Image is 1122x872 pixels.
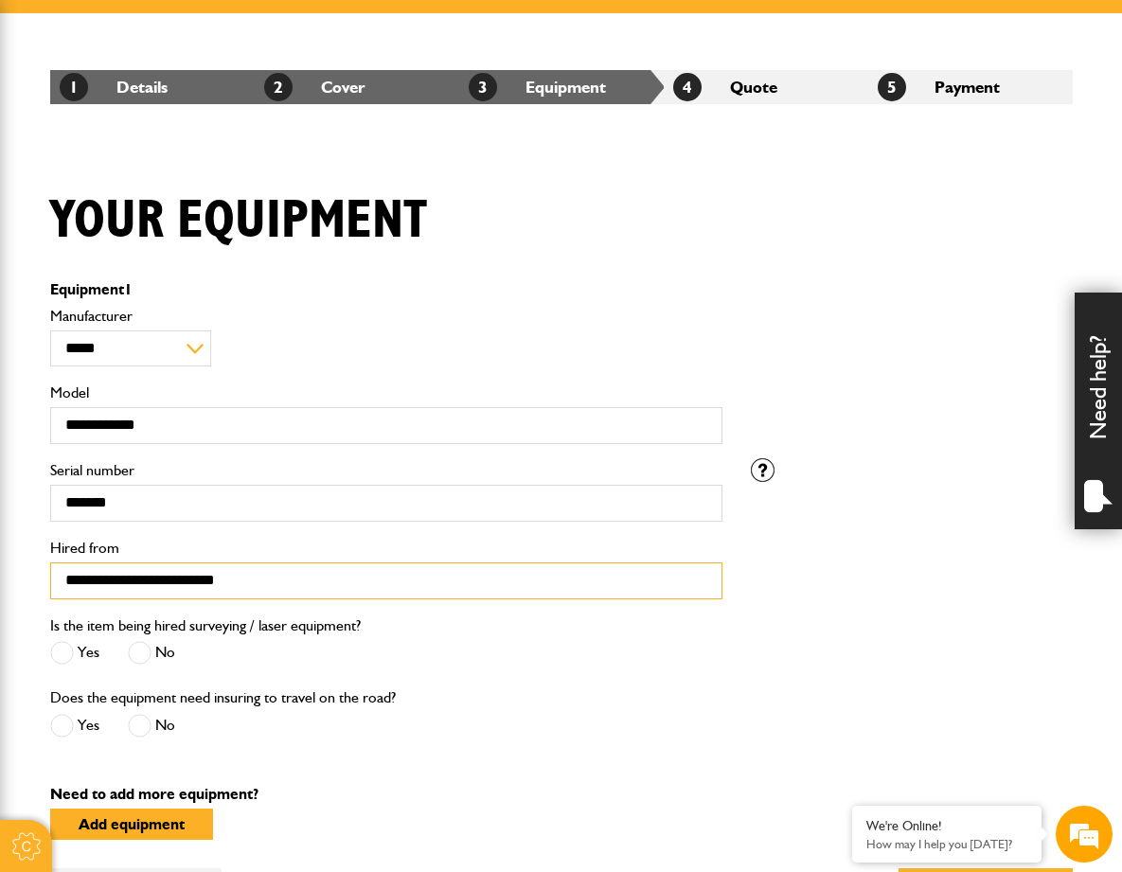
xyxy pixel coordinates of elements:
span: 1 [60,73,88,101]
label: Does the equipment need insuring to travel on the road? [50,690,396,705]
p: Need to add more equipment? [50,787,1073,802]
span: 5 [878,73,906,101]
li: Equipment [459,70,664,104]
label: Manufacturer [50,309,722,324]
label: Is the item being hired surveying / laser equipment? [50,618,361,633]
img: d_20077148190_company_1631870298795_20077148190 [32,105,80,132]
label: No [128,641,175,665]
li: Payment [868,70,1073,104]
span: 4 [673,73,702,101]
label: Yes [50,714,99,738]
textarea: Type your message and hit 'Enter' [25,343,346,567]
label: Yes [50,641,99,665]
input: Enter your last name [25,175,346,217]
label: Model [50,385,722,400]
span: 3 [469,73,497,101]
input: Enter your email address [25,231,346,273]
em: Start Chat [258,583,344,609]
input: Enter your phone number [25,287,346,329]
div: Minimize live chat window [311,9,356,55]
a: 2Cover [264,77,365,97]
p: Equipment [50,282,722,297]
span: 2 [264,73,293,101]
button: Add equipment [50,809,213,840]
span: 1 [124,280,133,298]
li: Quote [664,70,868,104]
div: Chat with us now [98,106,318,131]
h1: Your equipment [50,189,427,253]
label: No [128,714,175,738]
div: Need help? [1075,293,1122,529]
label: Serial number [50,463,722,478]
div: We're Online! [866,818,1027,834]
a: 1Details [60,77,168,97]
label: Hired from [50,541,722,556]
p: How may I help you today? [866,837,1027,851]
